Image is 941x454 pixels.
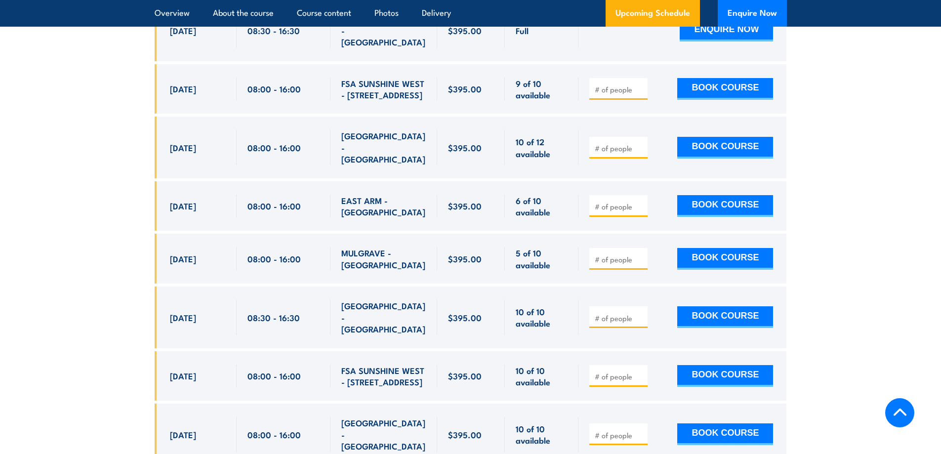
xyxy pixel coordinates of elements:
[247,370,301,381] span: 08:00 - 16:00
[516,78,568,101] span: 9 of 10 available
[448,83,482,94] span: $395.00
[247,142,301,153] span: 08:00 - 16:00
[170,429,196,440] span: [DATE]
[516,25,529,36] span: Full
[595,371,644,381] input: # of people
[247,429,301,440] span: 08:00 - 16:00
[247,83,301,94] span: 08:00 - 16:00
[516,195,568,218] span: 6 of 10 available
[170,25,196,36] span: [DATE]
[247,253,301,264] span: 08:00 - 16:00
[170,370,196,381] span: [DATE]
[595,313,644,323] input: # of people
[595,254,644,264] input: # of people
[448,370,482,381] span: $395.00
[516,306,568,329] span: 10 of 10 available
[516,423,568,446] span: 10 of 10 available
[170,83,196,94] span: [DATE]
[341,13,426,47] span: [GEOGRAPHIC_DATA] - [GEOGRAPHIC_DATA]
[448,253,482,264] span: $395.00
[247,200,301,211] span: 08:00 - 16:00
[595,430,644,440] input: # of people
[170,312,196,323] span: [DATE]
[677,78,773,100] button: BOOK COURSE
[595,84,644,94] input: # of people
[341,300,426,334] span: [GEOGRAPHIC_DATA] - [GEOGRAPHIC_DATA]
[170,142,196,153] span: [DATE]
[516,136,568,159] span: 10 of 12 available
[341,78,426,101] span: FSA SUNSHINE WEST - [STREET_ADDRESS]
[516,365,568,388] span: 10 of 10 available
[516,247,568,270] span: 5 of 10 available
[341,365,426,388] span: FSA SUNSHINE WEST - [STREET_ADDRESS]
[170,200,196,211] span: [DATE]
[341,417,426,452] span: [GEOGRAPHIC_DATA] - [GEOGRAPHIC_DATA]
[448,200,482,211] span: $395.00
[448,312,482,323] span: $395.00
[448,429,482,440] span: $395.00
[247,312,300,323] span: 08:30 - 16:30
[677,248,773,270] button: BOOK COURSE
[677,137,773,159] button: BOOK COURSE
[341,247,426,270] span: MULGRAVE - [GEOGRAPHIC_DATA]
[595,202,644,211] input: # of people
[677,195,773,217] button: BOOK COURSE
[341,195,426,218] span: EAST ARM - [GEOGRAPHIC_DATA]
[595,143,644,153] input: # of people
[677,423,773,445] button: BOOK COURSE
[680,20,773,41] button: ENQUIRE NOW
[448,142,482,153] span: $395.00
[677,306,773,328] button: BOOK COURSE
[341,130,426,165] span: [GEOGRAPHIC_DATA] - [GEOGRAPHIC_DATA]
[170,253,196,264] span: [DATE]
[247,25,300,36] span: 08:30 - 16:30
[448,25,482,36] span: $395.00
[677,365,773,387] button: BOOK COURSE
